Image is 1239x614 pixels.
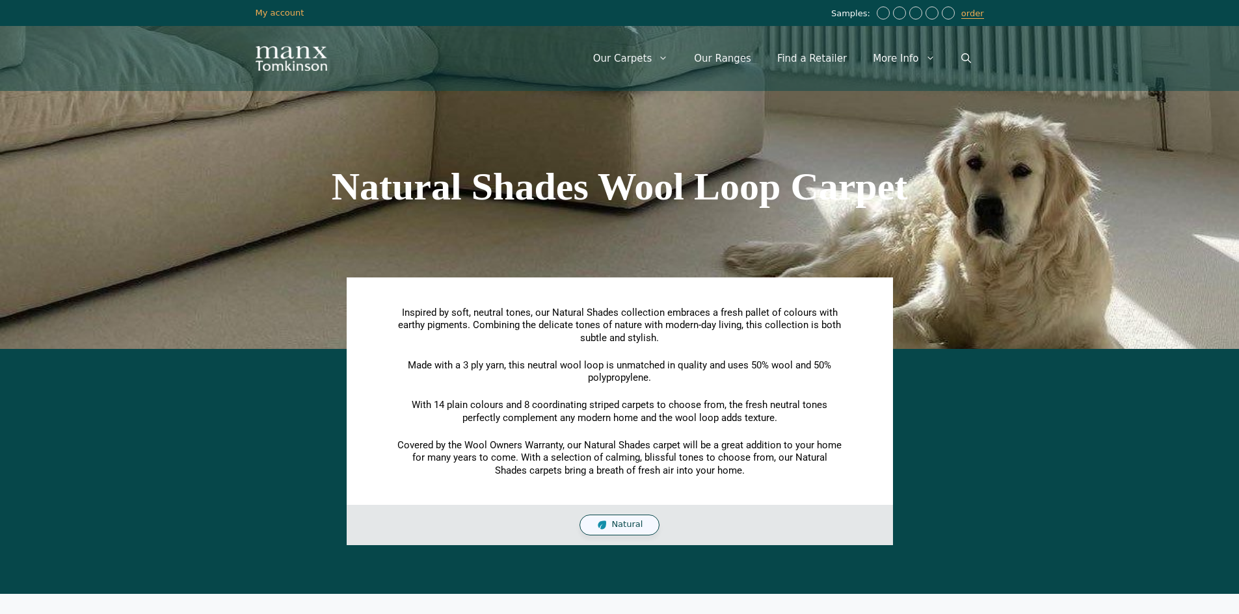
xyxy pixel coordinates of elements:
img: Manx Tomkinson [256,46,327,71]
span: With 14 plain colours and 8 coordinating striped carpets to choose from, the fresh neutral tones ... [412,399,827,424]
nav: Primary [580,39,984,78]
span: Made with a 3 ply yarn, this neutral wool loop is unmatched in quality and uses 50% wool and 50% ... [408,359,831,384]
span: Samples: [831,8,873,19]
span: Natural [611,519,643,530]
a: Our Ranges [681,39,764,78]
a: Open Search Bar [948,39,984,78]
a: My account [256,8,304,18]
a: More Info [860,39,948,78]
p: Covered by the Wool Owners Warranty, our Natural Shades carpet will be a great addition to your h... [395,439,844,478]
a: Find a Retailer [764,39,860,78]
a: Our Carpets [580,39,682,78]
h1: Natural Shades Wool Loop Carpet [256,167,984,206]
a: order [961,8,984,19]
span: Inspired by soft, neutral tones, our Natural Shades collection embraces a fresh pallet of colours... [398,307,841,344]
